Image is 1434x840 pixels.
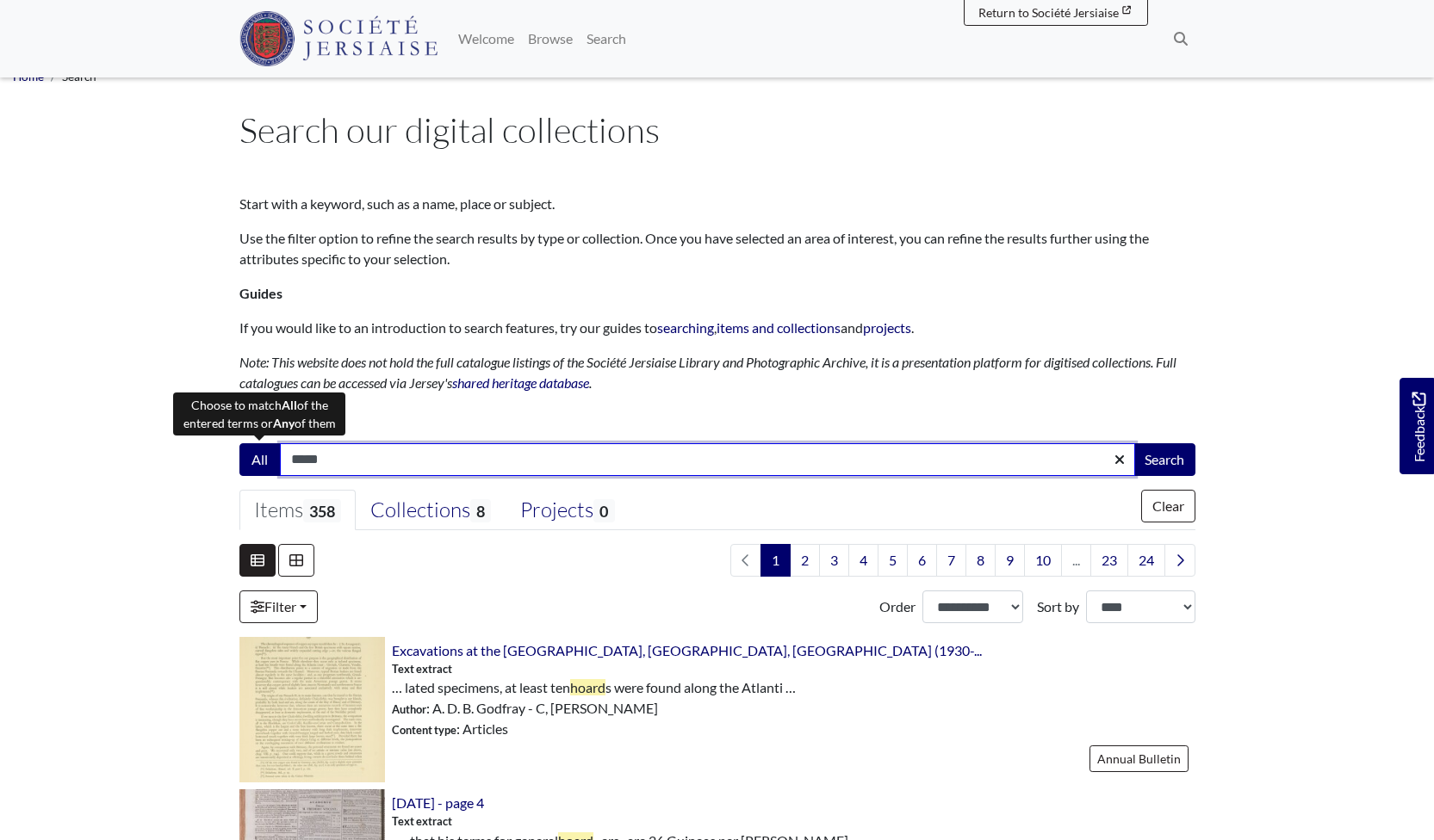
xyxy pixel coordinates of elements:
[520,497,614,523] div: Projects
[593,499,614,522] span: 0
[470,499,491,522] span: 8
[392,813,452,830] span: Text extract
[717,319,841,336] a: items and collections
[1408,392,1429,462] span: Feedback
[392,719,508,739] span: : Articles
[907,544,937,577] a: Goto page 6
[239,354,1176,391] em: Note: This website does not hold the full catalogue listings of the Société Jersiaise Library and...
[995,544,1025,577] a: Goto page 9
[370,497,491,523] div: Collections
[570,679,605,695] span: hoard
[580,22,633,56] a: Search
[978,5,1119,20] span: Return to Société Jersiaise
[1164,544,1195,577] a: Next page
[239,7,438,71] a: Société Jersiaise logo
[1141,490,1195,522] button: Clear
[451,22,521,56] a: Welcome
[848,544,878,577] a: Goto page 4
[1127,544,1165,577] a: Goto page 24
[760,544,791,577] span: Goto page 1
[879,596,916,617] label: Order
[392,661,452,677] span: Text extract
[863,319,911,336] a: projects
[1090,544,1128,577] a: Goto page 23
[521,22,580,56] a: Browse
[273,416,295,430] strong: Any
[392,702,426,716] span: Author
[392,794,484,811] a: [DATE] - page 4
[452,374,589,391] a: shared heritage database
[878,544,908,577] a: Goto page 5
[239,318,1195,338] p: If you would like to an introduction to search features, try our guides to , and .
[303,499,341,522] span: 358
[1024,544,1062,577] a: Goto page 10
[819,544,849,577] a: Goto page 3
[239,637,385,782] img: Excavations at the Pinnacle, Parish of St Ouen, Jersey (1930-1936) (part II) - page 35
[965,544,996,577] a: Goto page 8
[254,497,341,523] div: Items
[657,319,714,336] a: searching
[1133,443,1195,476] button: Search
[239,590,318,623] a: Filter
[239,109,1195,151] h1: Search our digital collections
[239,443,281,476] button: All
[1037,596,1079,617] label: Sort by
[1400,378,1434,474] a: Would you like to provide feedback?
[282,398,297,412] strong: All
[1089,745,1189,772] a: Annual Bulletin
[936,544,966,577] a: Goto page 7
[392,723,456,737] span: Content type
[392,677,796,698] span: … lated specimens, at least ten s were found along the Atlanti …
[239,228,1195,269] p: Use the filter option to refine the search results by type or collection. Once you have selected ...
[392,642,982,658] a: Excavations at the [GEOGRAPHIC_DATA], [GEOGRAPHIC_DATA], [GEOGRAPHIC_DATA] (1930-...
[730,544,761,577] li: Previous page
[280,443,1135,476] input: Enter one or more search terms...
[239,285,282,301] strong: Guides
[239,11,438,66] img: Société Jersiaise
[173,392,345,435] div: Choose to match of the entered terms or of them
[239,194,1195,214] p: Start with a keyword, such as a name, place or subject.
[723,544,1195,577] nav: pagination
[392,698,658,719] span: : A. D. B. Godfray - C, [PERSON_NAME]
[790,544,820,577] a: Goto page 2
